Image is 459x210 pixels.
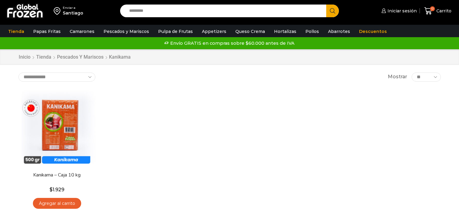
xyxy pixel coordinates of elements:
[49,187,64,192] bdi: 1.929
[18,54,31,61] a: Inicio
[49,187,53,192] span: $
[54,6,63,16] img: address-field-icon.svg
[22,172,91,179] a: Kanikama – Caja 10 kg
[356,26,390,37] a: Descuentos
[5,26,27,37] a: Tienda
[325,26,353,37] a: Abarrotes
[67,26,97,37] a: Camarones
[30,26,64,37] a: Papas Fritas
[326,5,339,17] button: Search button
[155,26,196,37] a: Pulpa de Frutas
[33,198,81,209] a: Agregar al carrito: “Kanikama – Caja 10 kg”
[63,6,83,10] div: Enviar a
[435,8,451,14] span: Carrito
[388,73,407,80] span: Mostrar
[380,5,417,17] a: Iniciar sesión
[271,26,299,37] a: Hortalizas
[63,10,83,16] div: Santiago
[109,54,131,60] h1: Kanikama
[57,54,104,61] a: Pescados y Mariscos
[423,4,453,18] a: 0 Carrito
[36,54,52,61] a: Tienda
[18,73,95,82] select: Pedido de la tienda
[430,6,435,11] span: 0
[232,26,268,37] a: Queso Crema
[386,8,417,14] span: Iniciar sesión
[199,26,229,37] a: Appetizers
[302,26,322,37] a: Pollos
[18,54,131,61] nav: Breadcrumb
[100,26,152,37] a: Pescados y Mariscos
